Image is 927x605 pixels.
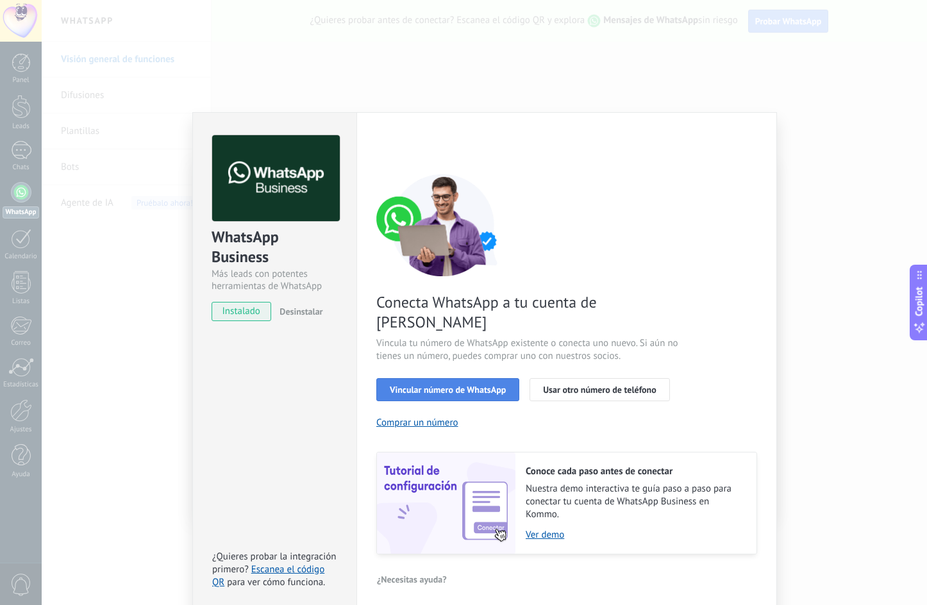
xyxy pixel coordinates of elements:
span: instalado [212,302,271,321]
h2: Conoce cada paso antes de conectar [526,465,744,477]
img: logo_main.png [212,135,340,222]
span: ¿Necesitas ayuda? [377,575,447,584]
img: connect number [376,174,511,276]
button: Usar otro número de teléfono [530,378,669,401]
span: para ver cómo funciona. [227,576,325,588]
span: Nuestra demo interactiva te guía paso a paso para conectar tu cuenta de WhatsApp Business en Kommo. [526,483,744,521]
div: WhatsApp Business [212,227,338,268]
span: Desinstalar [280,306,322,317]
button: Comprar un número [376,417,458,429]
span: Conecta WhatsApp a tu cuenta de [PERSON_NAME] [376,292,681,332]
span: Vincular número de WhatsApp [390,385,506,394]
div: Más leads con potentes herramientas de WhatsApp [212,268,338,292]
button: Desinstalar [274,302,322,321]
button: Vincular número de WhatsApp [376,378,519,401]
span: ¿Quieres probar la integración primero? [212,551,337,576]
span: Vincula tu número de WhatsApp existente o conecta uno nuevo. Si aún no tienes un número, puedes c... [376,337,681,363]
button: ¿Necesitas ayuda? [376,570,447,589]
a: Escanea el código QR [212,563,324,588]
span: Usar otro número de teléfono [543,385,656,394]
a: Ver demo [526,529,744,541]
span: Copilot [913,287,926,317]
